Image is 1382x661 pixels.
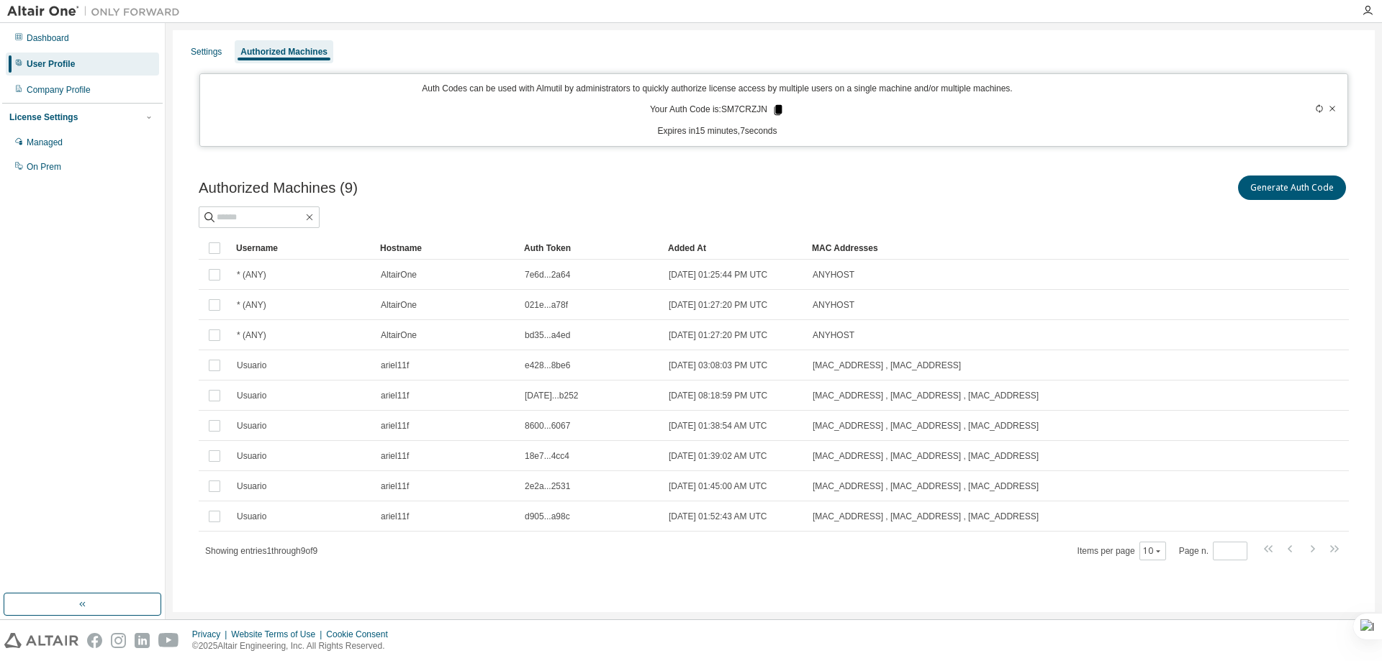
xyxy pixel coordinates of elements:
img: facebook.svg [87,633,102,648]
span: bd35...a4ed [525,329,570,341]
span: [MAC_ADDRESS] , [MAC_ADDRESS] [813,360,961,371]
span: [DATE]...b252 [525,390,578,401]
span: Usuario [237,360,266,371]
span: ariel11f [381,480,409,492]
span: ANYHOST [813,269,854,281]
span: [DATE] 01:45:00 AM UTC [669,480,767,492]
img: linkedin.svg [135,633,150,648]
span: * (ANY) [237,269,266,281]
span: 2e2a...2531 [525,480,570,492]
span: AltairOne [381,269,417,281]
button: Generate Auth Code [1238,175,1346,200]
span: Usuario [237,480,266,492]
div: Added At [668,237,800,260]
div: Hostname [380,237,512,260]
span: ANYHOST [813,329,854,341]
span: e428...8be6 [525,360,570,371]
div: Dashboard [27,32,69,44]
div: Privacy [192,629,231,640]
span: [DATE] 01:39:02 AM UTC [669,450,767,462]
p: Expires in 15 minutes, 7 seconds [209,125,1227,137]
span: [MAC_ADDRESS] , [MAC_ADDRESS] , [MAC_ADDRESS] [813,450,1039,462]
div: Auth Token [524,237,656,260]
div: Company Profile [27,84,91,96]
span: [MAC_ADDRESS] , [MAC_ADDRESS] , [MAC_ADDRESS] [813,480,1039,492]
span: [MAC_ADDRESS] , [MAC_ADDRESS] , [MAC_ADDRESS] [813,420,1039,432]
span: ariel11f [381,450,409,462]
span: Usuario [237,511,266,522]
div: Managed [27,137,63,148]
span: [MAC_ADDRESS] , [MAC_ADDRESS] , [MAC_ADDRESS] [813,390,1039,401]
span: 7e6d...2a64 [525,269,570,281]
span: Usuario [237,390,266,401]
span: Page n. [1179,542,1247,560]
span: 8600...6067 [525,420,570,432]
span: Usuario [237,450,266,462]
p: Auth Codes can be used with Almutil by administrators to quickly authorize license access by mult... [209,83,1227,95]
span: ANYHOST [813,299,854,311]
span: [DATE] 01:25:44 PM UTC [669,269,767,281]
span: [DATE] 08:18:59 PM UTC [669,390,767,401]
div: MAC Addresses [812,237,1198,260]
span: Authorized Machines (9) [199,180,358,196]
span: [MAC_ADDRESS] , [MAC_ADDRESS] , [MAC_ADDRESS] [813,511,1039,522]
span: ariel11f [381,390,409,401]
div: Authorized Machines [240,46,328,58]
span: ariel11f [381,360,409,371]
p: Your Auth Code is: SM7CRZJN [650,104,785,117]
span: [DATE] 01:27:20 PM UTC [669,299,767,311]
div: Cookie Consent [326,629,396,640]
div: Settings [191,46,222,58]
span: Showing entries 1 through 9 of 9 [205,546,317,556]
span: 18e7...4cc4 [525,450,569,462]
span: [DATE] 01:27:20 PM UTC [669,329,767,341]
span: * (ANY) [237,299,266,311]
span: AltairOne [381,329,417,341]
div: User Profile [27,58,75,70]
span: ariel11f [381,511,409,522]
span: * (ANY) [237,329,266,341]
img: altair_logo.svg [4,633,78,648]
span: ariel11f [381,420,409,432]
div: Username [236,237,369,260]
div: Website Terms of Use [231,629,326,640]
img: Altair One [7,4,187,19]
div: On Prem [27,161,61,173]
span: 021e...a78f [525,299,568,311]
span: [DATE] 01:38:54 AM UTC [669,420,767,432]
div: License Settings [9,111,78,123]
span: Usuario [237,420,266,432]
span: AltairOne [381,299,417,311]
span: [DATE] 01:52:43 AM UTC [669,511,767,522]
span: d905...a98c [525,511,570,522]
button: 10 [1143,545,1162,557]
span: [DATE] 03:08:03 PM UTC [669,360,767,371]
img: instagram.svg [111,633,126,648]
p: © 2025 Altair Engineering, Inc. All Rights Reserved. [192,640,397,652]
img: youtube.svg [158,633,179,648]
span: Items per page [1078,542,1166,560]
